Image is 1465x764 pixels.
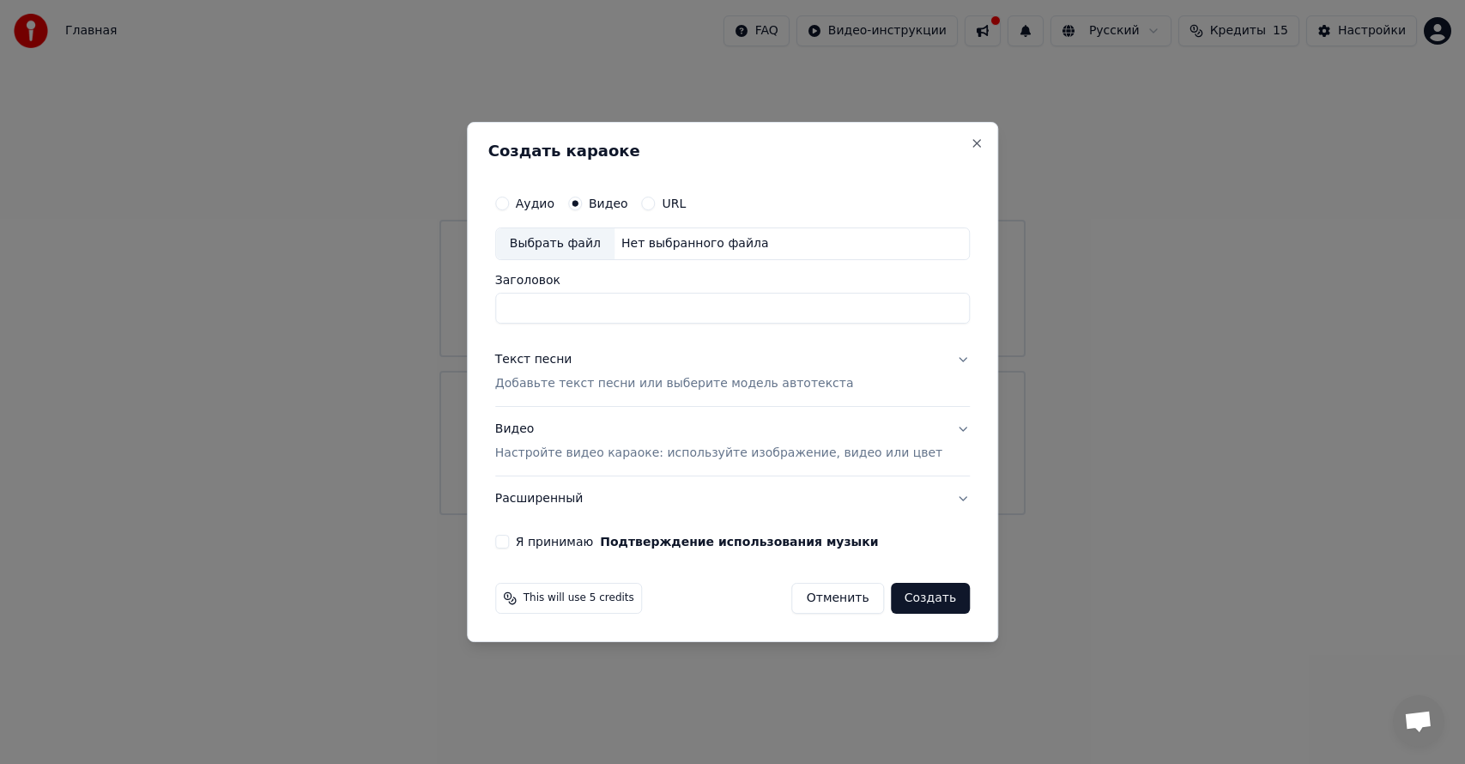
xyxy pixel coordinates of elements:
label: Я принимаю [516,536,879,548]
button: Текст песниДобавьте текст песни или выберите модель автотекста [495,337,970,406]
label: Аудио [516,197,554,209]
p: Добавьте текст песни или выберите модель автотекста [495,375,854,392]
label: URL [663,197,687,209]
label: Видео [589,197,628,209]
button: Отменить [792,583,884,614]
span: This will use 5 credits [524,591,634,605]
button: ВидеоНастройте видео караоке: используйте изображение, видео или цвет [495,407,970,476]
div: Видео [495,421,942,462]
button: Расширенный [495,476,970,521]
button: Создать [891,583,970,614]
div: Текст песни [495,351,572,368]
label: Заголовок [495,274,970,286]
div: Выбрать файл [496,228,614,259]
button: Я принимаю [600,536,878,548]
p: Настройте видео караоке: используйте изображение, видео или цвет [495,445,942,462]
h2: Создать караоке [488,143,977,159]
div: Нет выбранного файла [614,235,776,252]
